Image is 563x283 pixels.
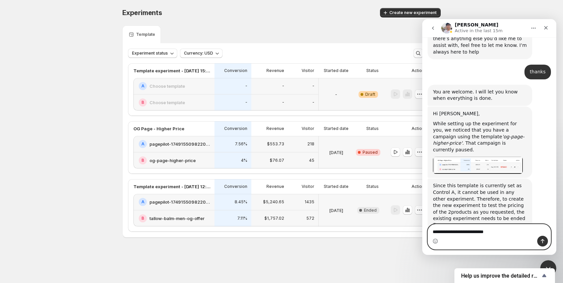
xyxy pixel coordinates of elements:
button: Create new experiment [380,8,441,17]
p: Started date [324,68,349,73]
p: Started date [324,126,349,131]
h2: Choose template [149,99,185,106]
p: Visitor [302,126,314,131]
h2: Choose template [149,83,185,89]
h2: pagepilot-1749155098220-358935 [149,141,210,147]
p: Template experiment - [DATE] 15:25:13 [133,67,210,74]
p: Status [366,184,379,189]
p: - [312,83,314,89]
p: Revenue [266,126,284,131]
p: 4% [241,158,247,163]
p: - [245,83,247,89]
p: 218 [307,141,314,147]
iframe: Intercom live chat [540,260,556,276]
p: 45 [309,158,314,163]
p: Action [412,184,424,189]
p: $1,757.02 [264,216,284,221]
p: - [335,91,337,98]
h2: A [141,141,144,147]
p: 8.45% [235,199,247,205]
p: $5,240.65 [263,199,284,205]
h2: A [141,83,144,89]
p: - [282,100,284,105]
h2: tallow-balm-men-og-offer [149,215,204,222]
p: [DATE] [329,149,343,156]
p: - [282,83,284,89]
p: Template experiment - [DATE] 12:26:12 [133,183,210,190]
span: Ended [364,208,377,213]
p: OG Page - Higher Price [133,125,184,132]
h2: A [141,199,144,205]
p: Visitor [302,184,314,189]
p: [DATE] [329,207,343,214]
h2: B [141,100,144,105]
h2: pagepilot-1749155098220-358935 [149,199,210,205]
span: Draft [365,92,375,97]
p: 572 [306,216,314,221]
span: Help us improve the detailed report for A/B campaigns [461,273,540,279]
p: Status [366,126,379,131]
button: Experiment status [128,49,177,58]
p: 7.11% [237,216,247,221]
p: Conversion [224,68,247,73]
span: Experiment status [132,51,168,56]
span: Create new experiment [389,10,437,15]
h2: B [141,216,144,221]
iframe: Intercom live chat [422,19,556,255]
button: Show survey - Help us improve the detailed report for A/B campaigns [461,272,548,280]
h2: og-page-higher-price [149,157,196,164]
p: Revenue [266,68,284,73]
p: Conversion [224,126,247,131]
p: Started date [324,184,349,189]
p: - [245,100,247,105]
span: Paused [363,150,378,155]
p: Visitor [302,68,314,73]
span: Currency: USD [184,51,213,56]
p: Revenue [266,184,284,189]
h2: B [141,158,144,163]
p: 1435 [305,199,314,205]
p: Conversion [224,184,247,189]
p: Action [412,68,424,73]
p: 7.56% [235,141,247,147]
p: $76.07 [270,158,284,163]
button: Currency: USD [180,49,223,58]
p: Status [366,68,379,73]
p: $553.73 [267,141,284,147]
p: Action [412,126,424,131]
p: - [312,100,314,105]
span: Experiments [122,9,162,17]
p: Template [136,32,155,37]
